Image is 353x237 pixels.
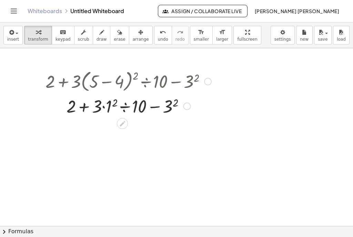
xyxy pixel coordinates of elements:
button: Assign / Collaborate Live [158,5,248,17]
a: Whiteboards [28,8,62,14]
button: keyboardkeypad [52,26,74,44]
span: load [337,37,346,42]
span: undo [158,37,168,42]
i: keyboard [60,28,66,37]
span: settings [274,37,291,42]
span: redo [175,37,185,42]
button: format_sizesmaller [190,26,213,44]
button: load [333,26,350,44]
button: save [314,26,332,44]
button: fullscreen [233,26,261,44]
button: new [296,26,313,44]
i: format_size [219,28,225,37]
button: Toggle navigation [8,6,19,17]
span: keypad [56,37,71,42]
span: arrange [133,37,149,42]
span: scrub [78,37,89,42]
button: undoundo [154,26,172,44]
span: transform [28,37,48,42]
button: arrange [129,26,153,44]
i: redo [177,28,183,37]
span: new [300,37,309,42]
span: save [318,37,327,42]
span: Assign / Collaborate Live [164,8,242,14]
button: [PERSON_NAME] [PERSON_NAME] [249,5,345,17]
button: draw [93,26,111,44]
span: [PERSON_NAME] [PERSON_NAME] [254,8,339,14]
button: transform [24,26,52,44]
span: draw [97,37,107,42]
span: larger [216,37,228,42]
button: erase [110,26,129,44]
button: settings [271,26,295,44]
i: undo [160,28,166,37]
span: insert [7,37,19,42]
button: redoredo [172,26,189,44]
span: smaller [194,37,209,42]
span: erase [114,37,125,42]
span: fullscreen [237,37,257,42]
i: format_size [198,28,204,37]
button: insert [3,26,23,44]
button: format_sizelarger [212,26,232,44]
button: scrub [74,26,93,44]
div: Edit math [117,118,128,129]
